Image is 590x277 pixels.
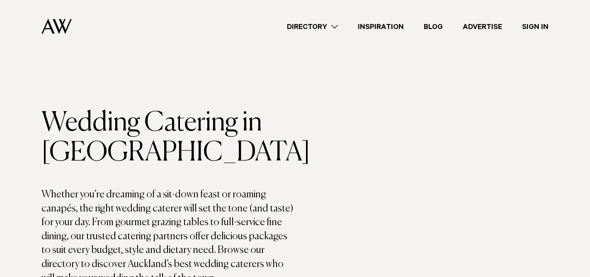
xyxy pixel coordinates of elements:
a: Directory [277,21,348,32]
a: Sign In [512,21,558,32]
a: Advertise [453,21,512,32]
a: Blog [414,21,453,32]
h1: Wedding Catering in [GEOGRAPHIC_DATA] [41,108,295,168]
img: Auckland Weddings Logo [41,19,72,34]
a: Inspiration [348,21,414,32]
